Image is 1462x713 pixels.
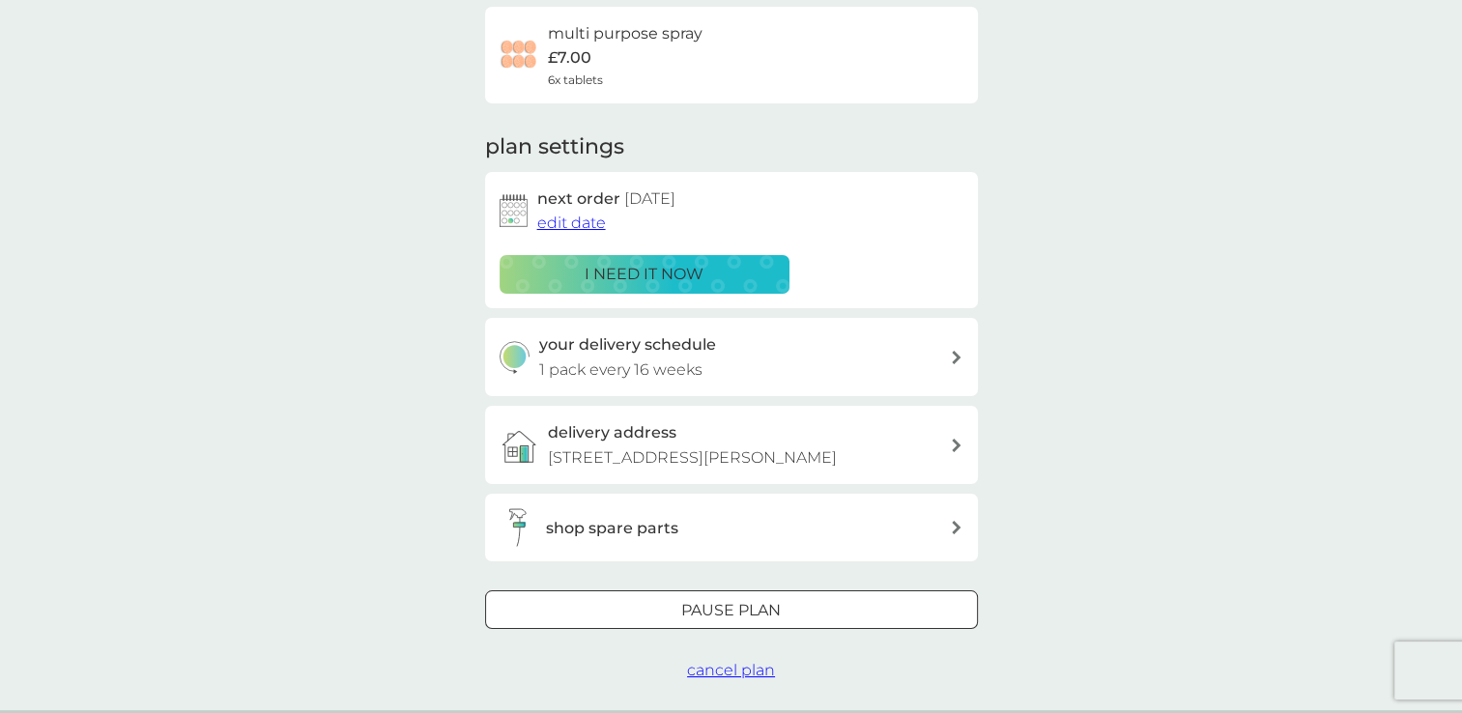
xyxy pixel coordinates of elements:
button: i need it now [500,255,789,294]
p: Pause plan [681,598,781,623]
span: edit date [537,214,606,232]
button: your delivery schedule1 pack every 16 weeks [485,318,978,396]
h3: delivery address [548,420,676,445]
a: delivery address[STREET_ADDRESS][PERSON_NAME] [485,406,978,484]
button: edit date [537,211,606,236]
h3: shop spare parts [546,516,678,541]
p: [STREET_ADDRESS][PERSON_NAME] [548,445,837,471]
button: cancel plan [687,658,775,683]
span: [DATE] [624,189,675,208]
img: multi purpose spray [500,36,538,74]
h2: next order [537,186,675,212]
p: 1 pack every 16 weeks [539,357,702,383]
button: Pause plan [485,590,978,629]
span: cancel plan [687,661,775,679]
span: 6x tablets [548,71,603,89]
p: i need it now [585,262,703,287]
button: shop spare parts [485,494,978,561]
h2: plan settings [485,132,624,162]
h6: multi purpose spray [548,21,702,46]
h3: your delivery schedule [539,332,716,357]
p: £7.00 [548,45,591,71]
